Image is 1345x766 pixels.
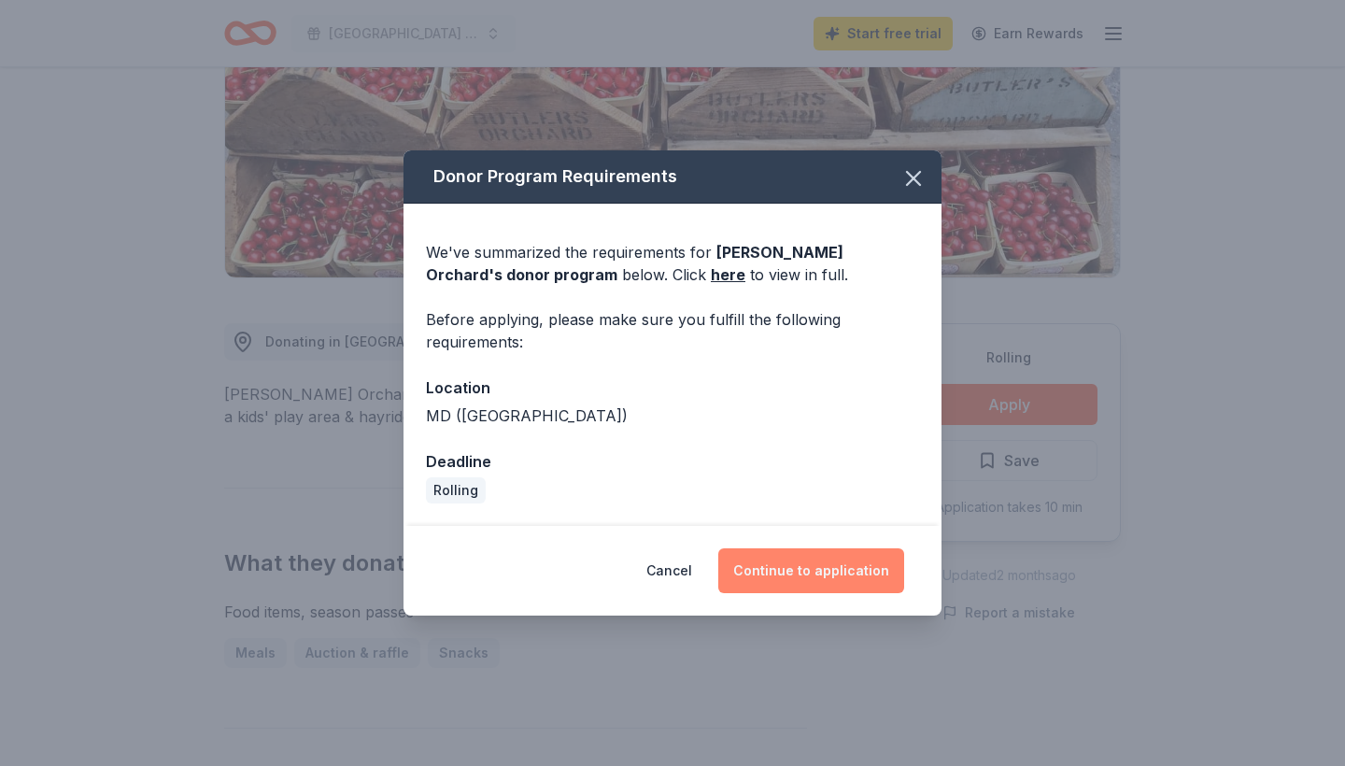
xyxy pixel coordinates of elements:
div: Before applying, please make sure you fulfill the following requirements: [426,308,919,353]
div: We've summarized the requirements for below. Click to view in full. [426,241,919,286]
div: MD ([GEOGRAPHIC_DATA]) [426,404,919,427]
a: here [711,263,745,286]
div: Deadline [426,449,919,474]
div: Donor Program Requirements [403,150,941,204]
button: Continue to application [718,548,904,593]
button: Cancel [646,548,692,593]
div: Location [426,376,919,400]
div: Rolling [426,477,486,504]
